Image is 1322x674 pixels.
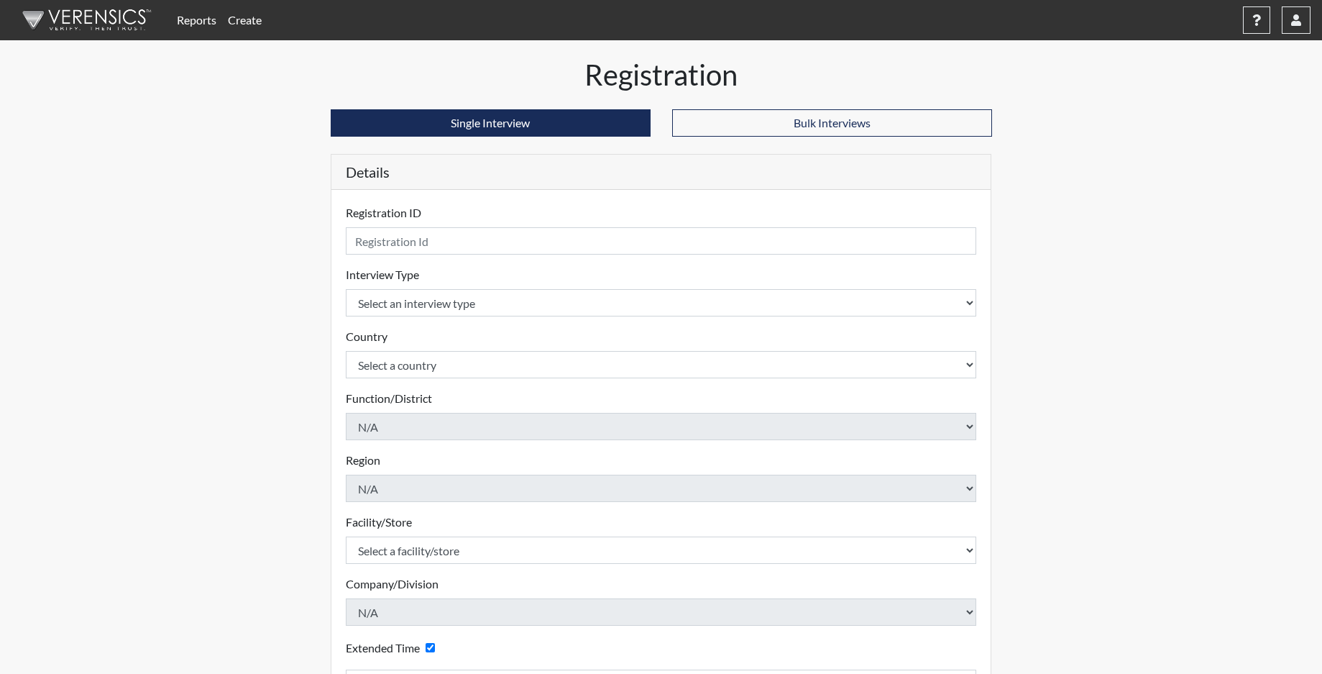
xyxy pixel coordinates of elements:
[331,58,992,92] h1: Registration
[331,155,991,190] h5: Details
[331,109,651,137] button: Single Interview
[346,204,421,222] label: Registration ID
[346,639,420,657] label: Extended Time
[346,227,977,255] input: Insert a Registration ID, which needs to be a unique alphanumeric value for each interviewee
[346,575,439,593] label: Company/Division
[346,266,419,283] label: Interview Type
[346,452,380,469] label: Region
[672,109,992,137] button: Bulk Interviews
[222,6,267,35] a: Create
[346,328,387,345] label: Country
[346,514,412,531] label: Facility/Store
[171,6,222,35] a: Reports
[346,390,432,407] label: Function/District
[346,637,441,658] div: Checking this box will provide the interviewee with an accomodation of extra time to answer each ...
